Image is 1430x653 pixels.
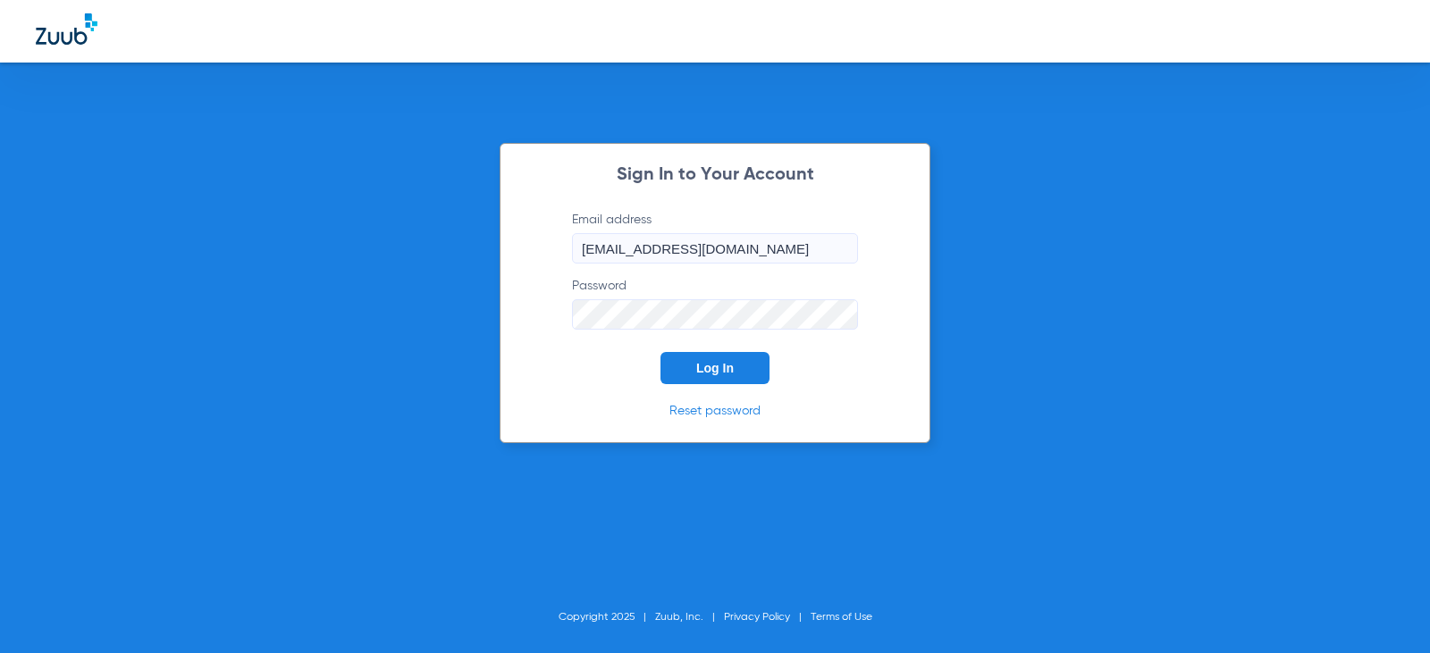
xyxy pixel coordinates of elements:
[669,405,761,417] a: Reset password
[811,612,872,623] a: Terms of Use
[660,352,770,384] button: Log In
[545,166,885,184] h2: Sign In to Your Account
[655,608,724,626] li: Zuub, Inc.
[572,211,858,264] label: Email address
[572,277,858,330] label: Password
[559,608,655,626] li: Copyright 2025
[724,612,790,623] a: Privacy Policy
[36,13,97,45] img: Zuub Logo
[696,361,734,375] span: Log In
[572,299,858,330] input: Password
[572,233,858,264] input: Email address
